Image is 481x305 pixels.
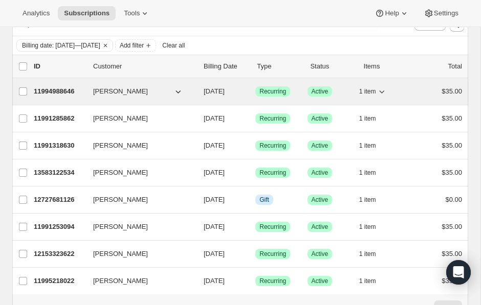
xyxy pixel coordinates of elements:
p: Status [310,61,355,72]
span: [PERSON_NAME] [93,249,148,259]
span: Help [385,9,399,17]
button: Billing date: Nov 1, 2025—Nov 1, 2025 [17,40,100,51]
button: Clear [100,40,111,51]
span: [DATE] [204,196,225,203]
div: 11995218022[PERSON_NAME][DATE]SuccessRecurringSuccessActive1 item$35.00 [34,274,462,288]
span: 1 item [359,142,376,150]
span: [PERSON_NAME] [93,195,148,205]
div: IDCustomerBilling DateTypeStatusItemsTotal [34,61,462,72]
button: Settings [418,6,465,20]
span: $35.00 [442,223,462,230]
span: Clear all [162,41,185,50]
span: $0.00 [445,196,462,203]
span: [DATE] [204,169,225,176]
div: 12153323622[PERSON_NAME][DATE]SuccessRecurringSuccessActive1 item$35.00 [34,247,462,261]
button: 1 item [359,111,387,126]
button: [PERSON_NAME] [87,219,189,235]
span: 1 item [359,87,376,96]
button: [PERSON_NAME] [87,246,189,262]
button: 1 item [359,274,387,288]
span: $35.00 [442,277,462,285]
span: 1 item [359,250,376,258]
div: Type [257,61,302,72]
span: Subscriptions [64,9,110,17]
span: Billing date: [DATE]—[DATE] [22,41,100,50]
span: [DATE] [204,114,225,122]
span: Recurring [259,87,286,96]
span: Recurring [259,114,286,123]
p: Billing Date [204,61,249,72]
button: [PERSON_NAME] [87,110,189,127]
p: 13583122534 [34,168,85,178]
span: Active [312,223,329,231]
span: [DATE] [204,250,225,257]
button: 1 item [359,193,387,207]
button: Add filter [115,39,156,52]
p: 12727681126 [34,195,85,205]
div: 11991285862[PERSON_NAME][DATE]SuccessRecurringSuccessActive1 item$35.00 [34,111,462,126]
span: Active [312,277,329,285]
span: $35.00 [442,169,462,176]
span: [DATE] [204,223,225,230]
div: 11994988646[PERSON_NAME][DATE]SuccessRecurringSuccessActive1 item$35.00 [34,84,462,99]
p: 11991253094 [34,222,85,232]
span: [PERSON_NAME] [93,86,148,97]
span: Recurring [259,277,286,285]
span: Analytics [23,9,50,17]
span: 1 item [359,196,376,204]
span: [PERSON_NAME] [93,222,148,232]
button: 1 item [359,138,387,153]
span: Active [312,87,329,96]
p: 11995218022 [34,276,85,286]
div: Items [364,61,409,72]
span: 1 item [359,277,376,285]
span: $35.00 [442,142,462,149]
span: Gift [259,196,269,204]
span: Recurring [259,250,286,258]
span: Recurring [259,142,286,150]
span: 1 item [359,114,376,123]
button: [PERSON_NAME] [87,83,189,100]
span: Active [312,114,329,123]
p: 12153323622 [34,249,85,259]
span: Recurring [259,169,286,177]
span: $35.00 [442,250,462,257]
span: [PERSON_NAME] [93,140,148,151]
button: [PERSON_NAME] [87,137,189,154]
p: ID [34,61,85,72]
span: [DATE] [204,87,225,95]
button: Clear all [158,39,189,52]
div: 13583122534[PERSON_NAME][DATE]SuccessRecurringSuccessActive1 item$35.00 [34,166,462,180]
span: [DATE] [204,142,225,149]
span: $35.00 [442,87,462,95]
div: 11991253094[PERSON_NAME][DATE]SuccessRecurringSuccessActive1 item$35.00 [34,220,462,234]
span: [PERSON_NAME] [93,113,148,124]
span: [DATE] [204,277,225,285]
p: 11994988646 [34,86,85,97]
span: Add filter [120,41,144,50]
div: 11991318630[PERSON_NAME][DATE]SuccessRecurringSuccessActive1 item$35.00 [34,138,462,153]
span: [PERSON_NAME] [93,168,148,178]
span: Active [312,169,329,177]
button: Tools [118,6,156,20]
span: Tools [124,9,140,17]
span: Active [312,142,329,150]
span: [PERSON_NAME] [93,276,148,286]
div: 12727681126[PERSON_NAME][DATE]InfoGiftSuccessActive1 item$0.00 [34,193,462,207]
span: Active [312,250,329,258]
span: 1 item [359,223,376,231]
p: 11991285862 [34,113,85,124]
span: Settings [434,9,458,17]
span: $35.00 [442,114,462,122]
span: Recurring [259,223,286,231]
span: Active [312,196,329,204]
button: Analytics [16,6,56,20]
button: [PERSON_NAME] [87,192,189,208]
button: [PERSON_NAME] [87,165,189,181]
p: Total [448,61,462,72]
button: [PERSON_NAME] [87,273,189,289]
button: 1 item [359,84,387,99]
button: 1 item [359,247,387,261]
div: Open Intercom Messenger [446,260,471,285]
button: Subscriptions [58,6,116,20]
